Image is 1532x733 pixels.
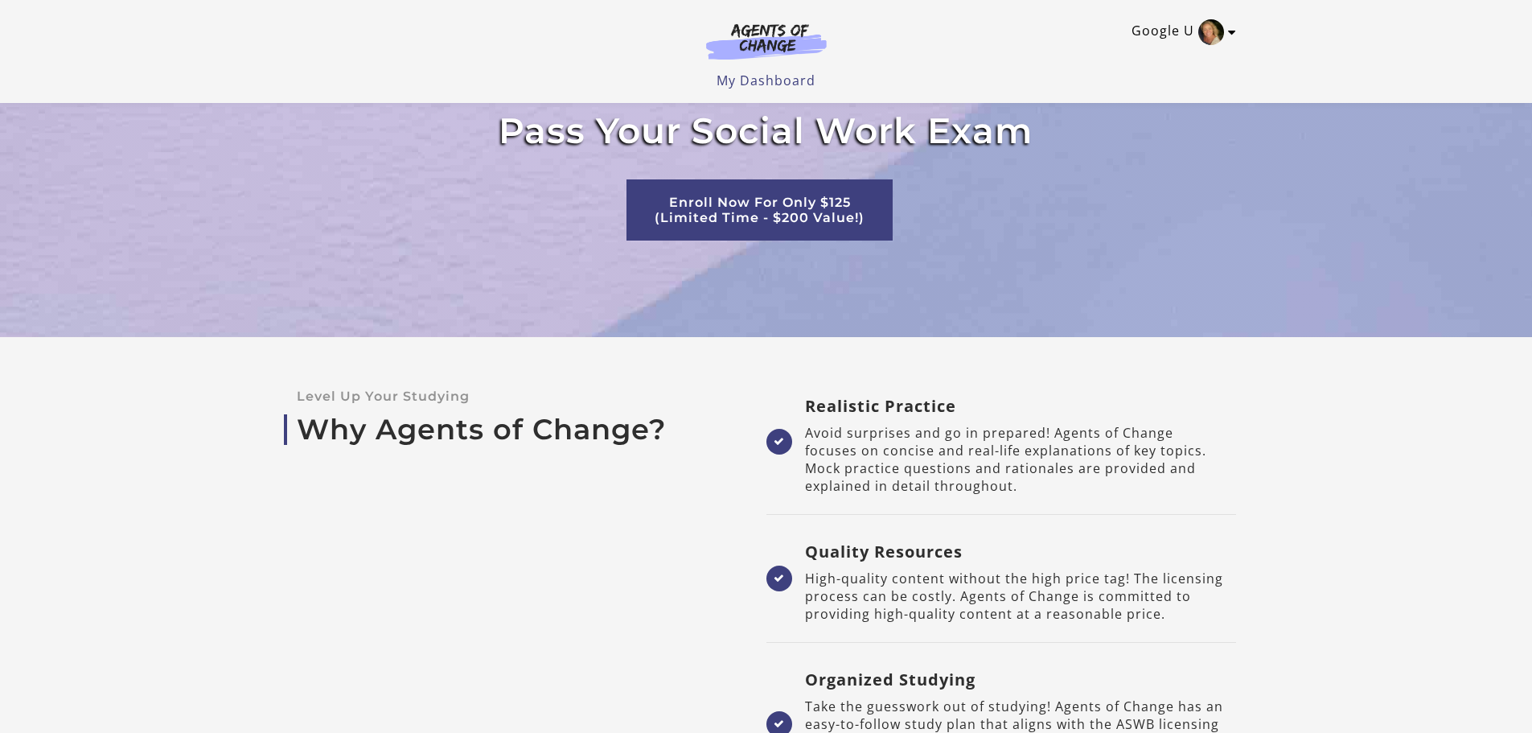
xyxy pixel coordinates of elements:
[805,424,1206,495] span: Avoid surprises and go in prepared! Agents of Change focuses on concise and real-life explanation...
[805,669,975,690] b: Organized Studying
[297,413,715,447] a: Why Agents of Change?
[689,23,844,60] img: Agents of Change Logo
[805,395,956,417] b: Realistic Practice
[805,541,963,562] b: Quality Resources
[626,179,893,241] a: Enroll Now For Only $125(Limited Time - $200 Value!)
[1132,19,1228,45] a: Toggle menu
[375,108,1157,154] h2: Pass Your Social Work Exam
[805,570,1223,623] span: High-quality content without the high price tag! The licensing process can be costly. Agents of C...
[717,72,815,89] a: My Dashboard
[297,389,715,404] p: Level Up Your Studying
